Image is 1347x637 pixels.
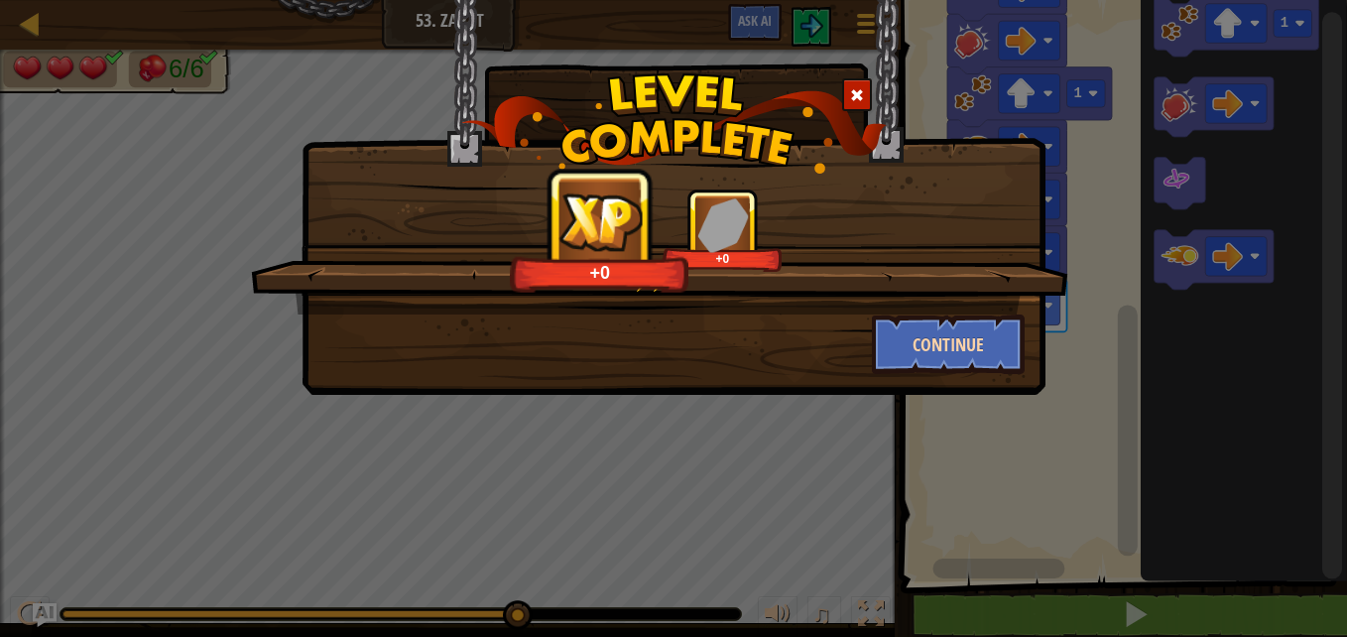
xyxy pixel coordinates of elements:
[667,251,779,266] div: +0
[516,261,684,284] div: +0
[345,274,971,294] div: ⚡⚡⚡
[461,73,887,174] img: level_complete.png
[556,191,645,252] img: reward_icon_xp.png
[872,315,1026,374] button: Continue
[697,197,749,252] img: reward_icon_gems.png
